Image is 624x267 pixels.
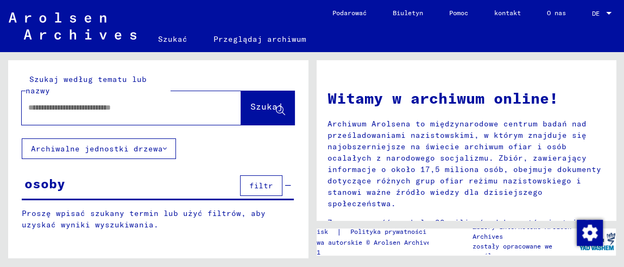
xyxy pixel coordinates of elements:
[327,119,601,208] font: Archiwum Arolsena to międzynarodowe centrum badań nad prześladowaniami nazistowskimi, w którym zn...
[305,227,328,236] font: odcisk
[393,9,423,17] font: Biuletyn
[24,175,65,192] font: osoby
[577,220,603,246] img: Zmiana zgody
[305,238,438,256] font: Prawa autorskie © Arolsen Archives, 2021
[472,242,552,260] font: zostały opracowane we współpracy z
[350,227,426,236] font: Polityka prywatności
[250,101,283,112] font: Szukaj
[337,227,342,237] font: |
[31,144,163,154] font: Archiwalne jednostki drzewa
[592,9,600,17] font: DE
[9,12,136,40] img: Arolsen_neg.svg
[249,181,273,190] font: filtr
[327,218,587,262] font: Znaczna część z około 30 milionów dokumentów jest już dostępna w internetowym archiwum Arolsen Ar...
[22,208,266,230] font: Proszę wpisać szukany termin lub użyć filtrów, aby uzyskać wyniki wyszukiwania.
[200,26,319,52] a: Przeglądaj archiwum
[494,9,521,17] font: kontakt
[241,91,294,125] button: Szukaj
[213,34,306,44] font: Przeglądaj archiwum
[240,175,282,196] button: filtr
[576,219,602,245] div: Zmiana zgody
[22,138,176,159] button: Archiwalne jednostki drzewa
[158,34,187,44] font: Szukać
[449,9,468,17] font: Pomoc
[305,226,337,238] a: odcisk
[342,226,439,238] a: Polityka prywatności
[547,9,566,17] font: O nas
[26,74,147,96] font: Szukaj według tematu lub nazwy
[327,88,558,107] font: Witamy w archiwum online!
[332,9,367,17] font: Podarować
[145,26,200,52] a: Szukać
